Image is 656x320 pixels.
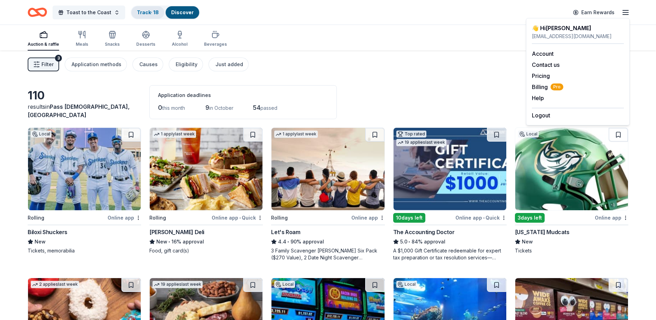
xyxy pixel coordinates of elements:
button: BillingPro [532,83,563,91]
button: Meals [76,28,88,51]
div: Meals [76,42,88,47]
div: [US_STATE] Mudcats [515,228,570,236]
div: [PERSON_NAME] Deli [149,228,204,236]
img: Image for McAlister's Deli [150,128,262,210]
span: • [408,239,410,245]
a: Discover [171,9,194,15]
button: Filter3 [28,57,59,71]
img: Image for Mississippi Mudcats [515,128,628,210]
div: Let's Roam [271,228,300,236]
div: Just added [215,60,243,69]
div: Online app [108,213,141,222]
div: Eligibility [176,60,197,69]
span: Pass [DEMOGRAPHIC_DATA], [GEOGRAPHIC_DATA] [28,103,130,118]
a: Home [28,4,47,20]
button: Snacks [105,28,120,51]
div: 10 days left [393,213,425,223]
div: Local [518,131,539,137]
span: New [35,238,46,246]
div: Online app Quick [455,213,507,222]
span: New [156,238,167,246]
div: 3 [55,55,62,62]
a: Image for Mississippi MudcatsLocal3days leftOnline app[US_STATE] MudcatsNewTickets [515,127,628,254]
a: Image for The Accounting DoctorTop rated19 applieslast week10days leftOnline app•QuickThe Account... [393,127,507,261]
div: Biloxi Shuckers [28,228,67,236]
span: Toast to the Coast [66,8,111,17]
div: 2 applies last week [31,281,79,288]
div: 1 apply last week [274,131,318,138]
button: Toast to the Coast [53,6,125,19]
span: passed [260,105,277,111]
div: 👋 Hi [PERSON_NAME] [532,24,624,32]
span: • [288,239,289,245]
div: Desserts [136,42,155,47]
div: Online app [595,213,628,222]
a: Track· 18 [137,9,159,15]
div: 3 days left [515,213,545,223]
div: Snacks [105,42,120,47]
a: Image for Let's Roam1 applylast weekRollingOnline appLet's Roam4.4•90% approval3 Family Scavenger... [271,127,385,261]
span: • [239,215,241,221]
span: • [483,215,484,221]
button: Logout [532,111,550,119]
div: Local [396,281,417,288]
div: Online app [351,213,385,222]
div: Tickets, memorabilia [28,247,141,254]
div: 19 applies last week [153,281,203,288]
a: Image for Biloxi ShuckersLocalRollingOnline appBiloxi ShuckersNewTickets, memorabilia [28,127,141,254]
div: Application deadlines [158,91,328,99]
a: Account [532,50,554,57]
div: Causes [139,60,158,69]
span: Filter [41,60,54,69]
div: The Accounting Doctor [393,228,455,236]
img: Image for The Accounting Doctor [394,128,506,210]
button: Help [532,94,544,102]
div: 19 applies last week [396,139,446,146]
div: 84% approval [393,238,507,246]
div: Local [274,281,295,288]
div: Rolling [149,214,166,222]
div: Beverages [204,42,227,47]
button: Application methods [65,57,127,71]
button: Just added [209,57,249,71]
span: 9 [205,104,209,111]
div: Local [31,131,52,137]
div: Application methods [72,60,121,69]
div: Food, gift card(s) [149,247,263,254]
div: 90% approval [271,238,385,246]
span: 5.0 [400,238,407,246]
a: Earn Rewards [569,6,619,19]
a: Pricing [532,72,550,79]
span: • [169,239,170,245]
div: 1 apply last week [153,131,196,138]
div: 16% approval [149,238,263,246]
div: Rolling [271,214,288,222]
div: results [28,103,141,119]
button: Track· 18Discover [131,6,200,19]
img: Image for Let's Roam [271,128,384,210]
span: Pro [551,83,563,90]
button: Eligibility [169,57,203,71]
div: Alcohol [172,42,187,47]
span: this month [162,105,185,111]
button: Alcohol [172,28,187,51]
button: Causes [132,57,163,71]
div: Rolling [28,214,44,222]
button: Auction & raffle [28,28,59,51]
div: Auction & raffle [28,42,59,47]
span: in October [209,105,233,111]
span: 54 [253,104,260,111]
div: Top rated [396,131,426,137]
img: Image for Biloxi Shuckers [28,128,141,210]
button: Contact us [532,61,560,69]
a: Image for McAlister's Deli1 applylast weekRollingOnline app•Quick[PERSON_NAME] DeliNew•16% approv... [149,127,263,254]
span: in [28,103,130,118]
div: 3 Family Scavenger [PERSON_NAME] Six Pack ($270 Value), 2 Date Night Scavenger [PERSON_NAME] Two ... [271,247,385,261]
button: Beverages [204,28,227,51]
span: 4.4 [278,238,286,246]
span: 0 [158,104,162,111]
div: Online app Quick [212,213,263,222]
span: New [522,238,533,246]
div: 110 [28,89,141,103]
div: [EMAIL_ADDRESS][DOMAIN_NAME] [532,32,624,41]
